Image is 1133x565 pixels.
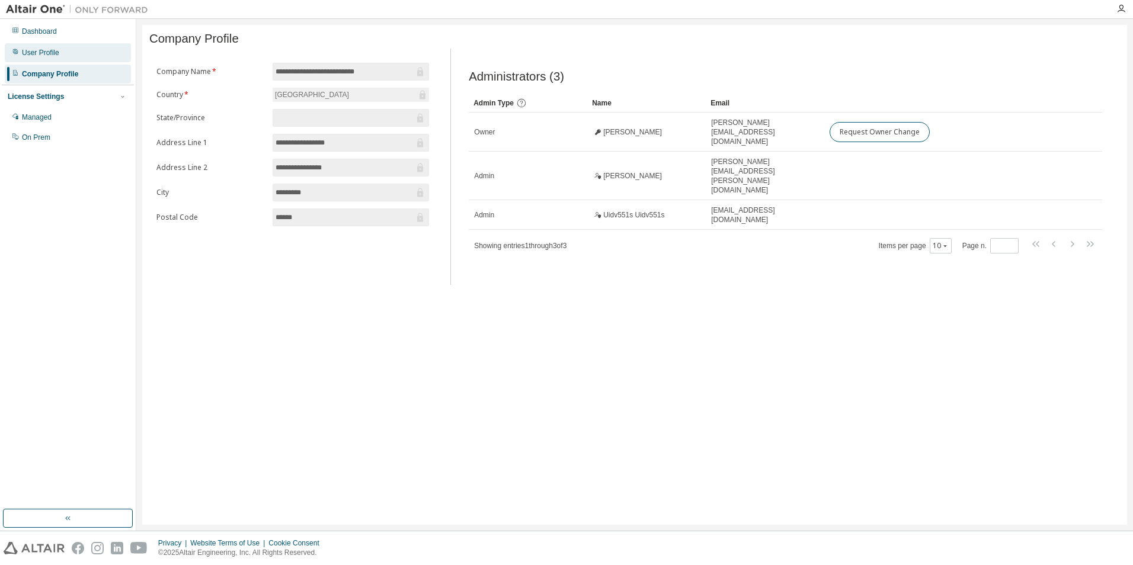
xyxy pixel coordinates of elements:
[91,542,104,554] img: instagram.svg
[603,171,662,181] span: [PERSON_NAME]
[22,133,50,142] div: On Prem
[156,213,265,222] label: Postal Code
[130,542,148,554] img: youtube.svg
[8,92,64,101] div: License Settings
[156,90,265,99] label: Country
[473,99,514,107] span: Admin Type
[190,538,268,548] div: Website Terms of Use
[830,122,930,142] button: Request Owner Change
[469,70,564,84] span: Administrators (3)
[962,238,1019,253] span: Page n.
[6,4,154,15] img: Altair One
[879,238,952,253] span: Items per page
[268,538,326,548] div: Cookie Consent
[4,542,65,554] img: altair_logo.svg
[474,210,494,220] span: Admin
[149,32,239,46] span: Company Profile
[22,48,59,57] div: User Profile
[22,113,52,122] div: Managed
[158,548,327,558] p: © 2025 Altair Engineering, Inc. All Rights Reserved.
[156,188,265,197] label: City
[111,542,123,554] img: linkedin.svg
[710,94,820,113] div: Email
[603,210,664,220] span: Uidv551s Uidv551s
[711,206,819,224] span: [EMAIL_ADDRESS][DOMAIN_NAME]
[22,27,57,36] div: Dashboard
[474,171,494,181] span: Admin
[933,241,949,251] button: 10
[22,69,78,79] div: Company Profile
[273,88,429,102] div: [GEOGRAPHIC_DATA]
[156,67,265,76] label: Company Name
[474,242,566,250] span: Showing entries 1 through 3 of 3
[156,138,265,147] label: Address Line 1
[156,113,265,123] label: State/Province
[273,88,351,101] div: [GEOGRAPHIC_DATA]
[156,163,265,172] label: Address Line 2
[72,542,84,554] img: facebook.svg
[474,127,495,137] span: Owner
[711,157,819,195] span: [PERSON_NAME][EMAIL_ADDRESS][PERSON_NAME][DOMAIN_NAME]
[603,127,662,137] span: [PERSON_NAME]
[158,538,190,548] div: Privacy
[592,94,701,113] div: Name
[711,118,819,146] span: [PERSON_NAME][EMAIL_ADDRESS][DOMAIN_NAME]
